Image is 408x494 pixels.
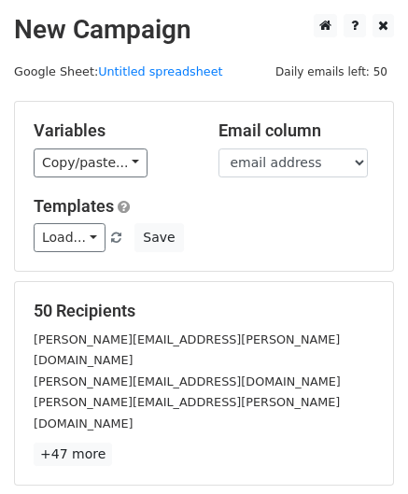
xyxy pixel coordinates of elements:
[34,196,114,216] a: Templates
[34,120,190,141] h5: Variables
[34,332,340,368] small: [PERSON_NAME][EMAIL_ADDRESS][PERSON_NAME][DOMAIN_NAME]
[134,223,183,252] button: Save
[269,64,394,78] a: Daily emails left: 50
[34,301,374,321] h5: 50 Recipients
[14,14,394,46] h2: New Campaign
[34,395,340,430] small: [PERSON_NAME][EMAIL_ADDRESS][PERSON_NAME][DOMAIN_NAME]
[218,120,375,141] h5: Email column
[98,64,222,78] a: Untitled spreadsheet
[14,64,223,78] small: Google Sheet:
[34,443,112,466] a: +47 more
[34,374,341,388] small: [PERSON_NAME][EMAIL_ADDRESS][DOMAIN_NAME]
[269,62,394,82] span: Daily emails left: 50
[34,223,106,252] a: Load...
[315,404,408,494] iframe: Chat Widget
[34,148,148,177] a: Copy/paste...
